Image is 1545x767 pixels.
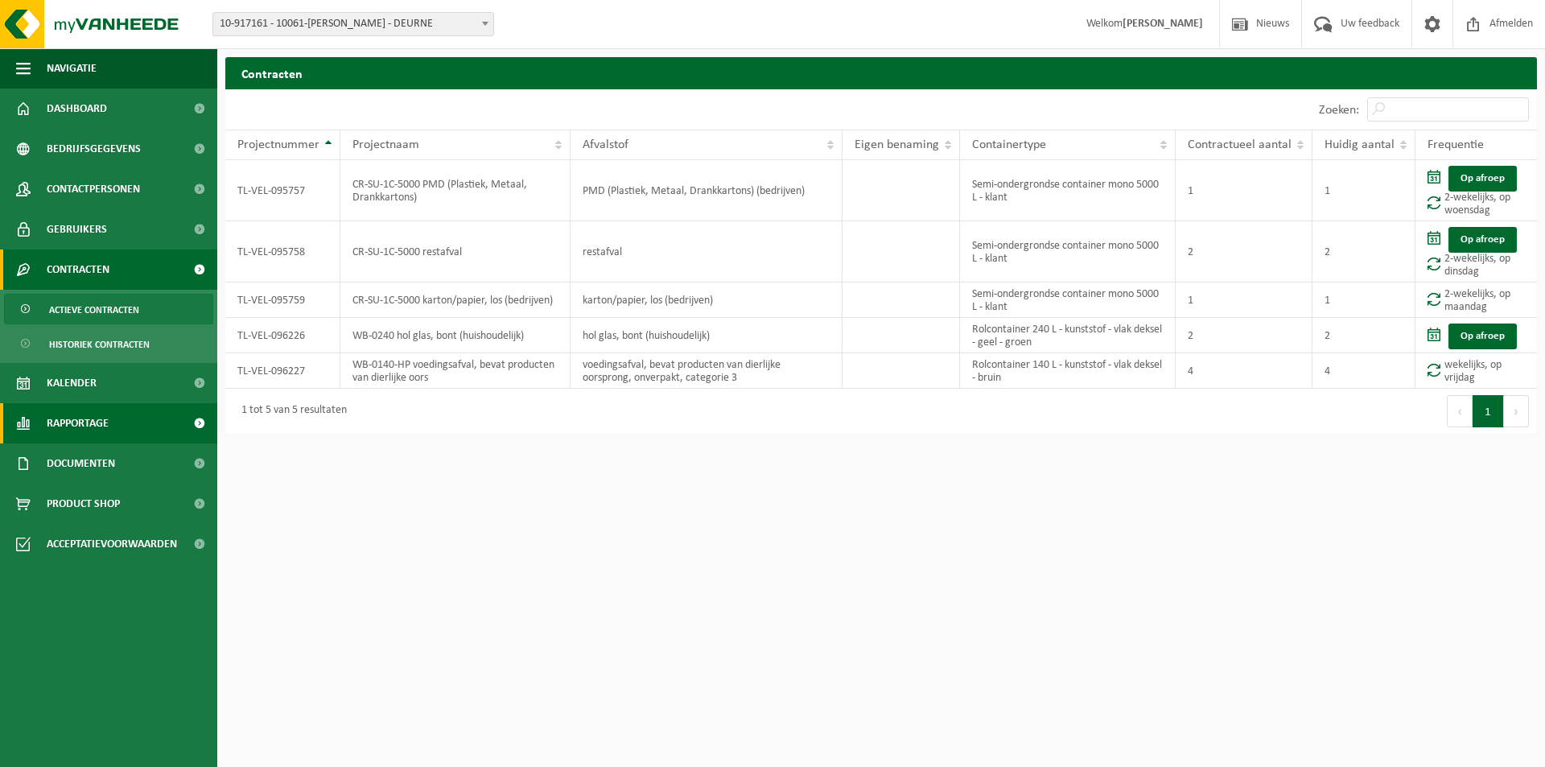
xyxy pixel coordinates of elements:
[1504,395,1529,427] button: Next
[1325,138,1395,151] span: Huidig aantal
[49,329,150,360] span: Historiek contracten
[960,318,1176,353] td: Rolcontainer 240 L - kunststof - vlak deksel - geel - groen
[1448,227,1517,253] a: Op afroep
[1415,282,1537,318] td: 2-wekelijks, op maandag
[47,443,115,484] span: Documenten
[1176,282,1312,318] td: 1
[340,221,571,282] td: CR-SU-1C-5000 restafval
[212,12,494,36] span: 10-917161 - 10061-BOSCHART - DEURNE
[1415,160,1537,221] td: 2-wekelijks, op woensdag
[1176,160,1312,221] td: 1
[4,294,213,324] a: Actieve contracten
[225,160,340,221] td: TL-VEL-095757
[1473,395,1504,427] button: 1
[47,524,177,564] span: Acceptatievoorwaarden
[571,282,843,318] td: karton/papier, los (bedrijven)
[1448,324,1517,349] a: Op afroep
[1176,221,1312,282] td: 2
[960,160,1176,221] td: Semi-ondergrondse container mono 5000 L - klant
[1312,282,1415,318] td: 1
[47,363,97,403] span: Kalender
[225,221,340,282] td: TL-VEL-095758
[340,318,571,353] td: WB-0240 hol glas, bont (huishoudelijk)
[960,282,1176,318] td: Semi-ondergrondse container mono 5000 L - klant
[47,209,107,249] span: Gebruikers
[1447,395,1473,427] button: Previous
[1319,104,1359,117] label: Zoeken:
[47,249,109,290] span: Contracten
[960,353,1176,389] td: Rolcontainer 140 L - kunststof - vlak deksel - bruin
[225,57,1537,89] h2: Contracten
[1188,138,1292,151] span: Contractueel aantal
[571,160,843,221] td: PMD (Plastiek, Metaal, Drankkartons) (bedrijven)
[1415,221,1537,282] td: 2-wekelijks, op dinsdag
[1428,138,1484,151] span: Frequentie
[1448,166,1517,192] a: Op afroep
[1312,160,1415,221] td: 1
[972,138,1046,151] span: Containertype
[571,353,843,389] td: voedingsafval, bevat producten van dierlijke oorsprong, onverpakt, categorie 3
[47,403,109,443] span: Rapportage
[1415,353,1537,389] td: wekelijks, op vrijdag
[340,282,571,318] td: CR-SU-1C-5000 karton/papier, los (bedrijven)
[571,221,843,282] td: restafval
[47,169,140,209] span: Contactpersonen
[225,318,340,353] td: TL-VEL-096226
[47,129,141,169] span: Bedrijfsgegevens
[583,138,628,151] span: Afvalstof
[49,295,139,325] span: Actieve contracten
[571,318,843,353] td: hol glas, bont (huishoudelijk)
[233,397,347,426] div: 1 tot 5 van 5 resultaten
[1176,353,1312,389] td: 4
[1123,18,1203,30] strong: [PERSON_NAME]
[47,484,120,524] span: Product Shop
[1176,318,1312,353] td: 2
[352,138,419,151] span: Projectnaam
[47,48,97,89] span: Navigatie
[1312,318,1415,353] td: 2
[340,160,571,221] td: CR-SU-1C-5000 PMD (Plastiek, Metaal, Drankkartons)
[237,138,319,151] span: Projectnummer
[47,89,107,129] span: Dashboard
[213,13,493,35] span: 10-917161 - 10061-BOSCHART - DEURNE
[855,138,939,151] span: Eigen benaming
[1312,353,1415,389] td: 4
[225,282,340,318] td: TL-VEL-095759
[960,221,1176,282] td: Semi-ondergrondse container mono 5000 L - klant
[4,328,213,359] a: Historiek contracten
[225,353,340,389] td: TL-VEL-096227
[1312,221,1415,282] td: 2
[340,353,571,389] td: WB-0140-HP voedingsafval, bevat producten van dierlijke oors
